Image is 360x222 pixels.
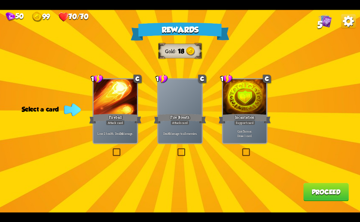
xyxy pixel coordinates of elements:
p: Deal damage to all enemies. [159,131,201,136]
div: Select a card [22,105,79,113]
div: C [134,74,142,83]
p: Lose 2 health. Deal damage. [95,131,136,136]
b: 6 [168,131,170,136]
span: 18 [178,48,184,55]
img: gem.png [6,12,15,21]
img: gold.png [32,12,42,22]
div: 1 [91,74,103,83]
div: Attack card [171,120,190,125]
img: gold.png [186,46,195,55]
div: 1 [220,74,232,83]
div: Health [58,12,88,22]
div: Support card [234,120,255,125]
div: Rewards [131,22,229,40]
div: C [198,74,207,83]
div: View all the cards in your deck [318,14,332,28]
img: Cards_Icon.png [318,14,332,27]
img: health.png [58,12,68,22]
div: Gold [165,48,178,54]
button: Proceed [303,183,349,201]
div: 1 [156,74,168,83]
span: 5 [317,19,323,30]
div: Attack card [106,120,125,125]
img: indicator-arrow.png [64,103,81,116]
div: Fireball [89,113,141,124]
b: 7 [243,129,244,133]
div: C [263,74,271,83]
div: Incantation [219,113,271,124]
div: Fire Breath [154,113,206,124]
div: Gems [6,12,24,21]
img: OptionsButton.png [341,14,356,28]
b: 14 [120,131,123,136]
p: Gain armor. Draw 1 card. [224,129,266,138]
div: Gold [32,12,50,22]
